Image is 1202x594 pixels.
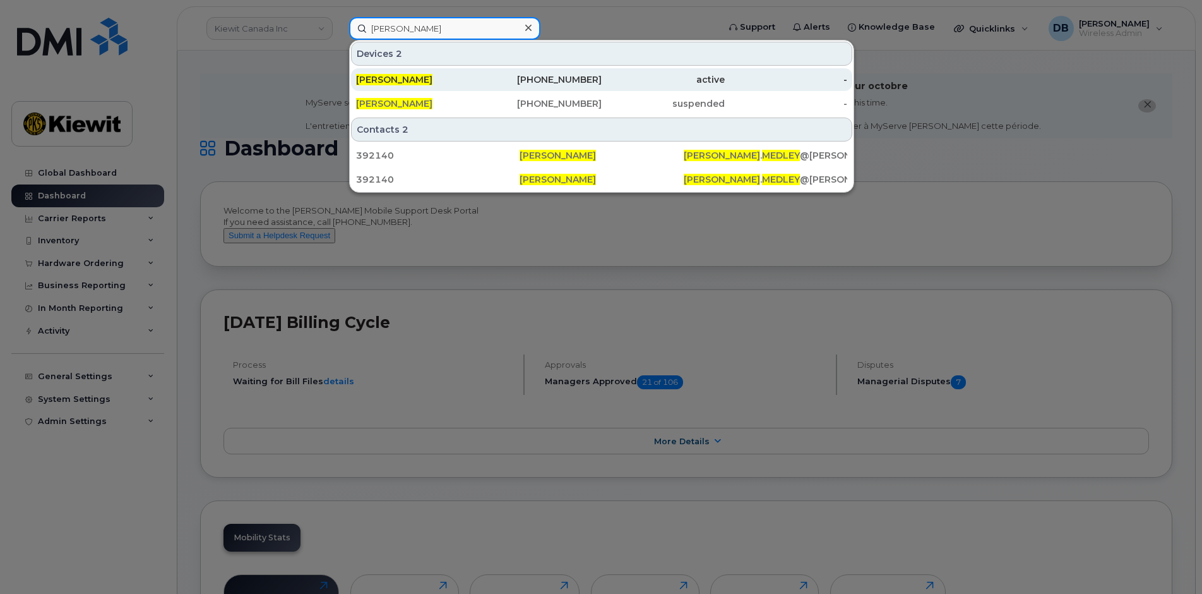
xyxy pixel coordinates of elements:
[684,173,847,186] div: . @[PERSON_NAME][DOMAIN_NAME]
[520,174,596,185] span: [PERSON_NAME]
[351,42,852,66] div: Devices
[684,174,760,185] span: [PERSON_NAME]
[402,123,408,136] span: 2
[396,47,402,60] span: 2
[684,150,760,161] span: [PERSON_NAME]
[762,174,800,185] span: MEDLEY
[725,73,848,86] div: -
[351,168,852,191] a: 392140[PERSON_NAME][PERSON_NAME].MEDLEY@[PERSON_NAME][DOMAIN_NAME]
[351,92,852,115] a: [PERSON_NAME][PHONE_NUMBER]suspended-
[684,149,847,162] div: . @[PERSON_NAME][DOMAIN_NAME]
[479,97,602,110] div: [PHONE_NUMBER]
[351,68,852,91] a: [PERSON_NAME][PHONE_NUMBER]active-
[762,150,800,161] span: MEDLEY
[351,144,852,167] a: 392140[PERSON_NAME][PERSON_NAME].MEDLEY@[PERSON_NAME][DOMAIN_NAME]
[356,173,520,186] div: 392140
[602,73,725,86] div: active
[351,118,852,142] div: Contacts
[356,74,432,85] span: [PERSON_NAME]
[479,73,602,86] div: [PHONE_NUMBER]
[1147,539,1193,585] iframe: Messenger Launcher
[520,150,596,161] span: [PERSON_NAME]
[602,97,725,110] div: suspended
[356,149,520,162] div: 392140
[725,97,848,110] div: -
[356,98,432,109] span: [PERSON_NAME]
